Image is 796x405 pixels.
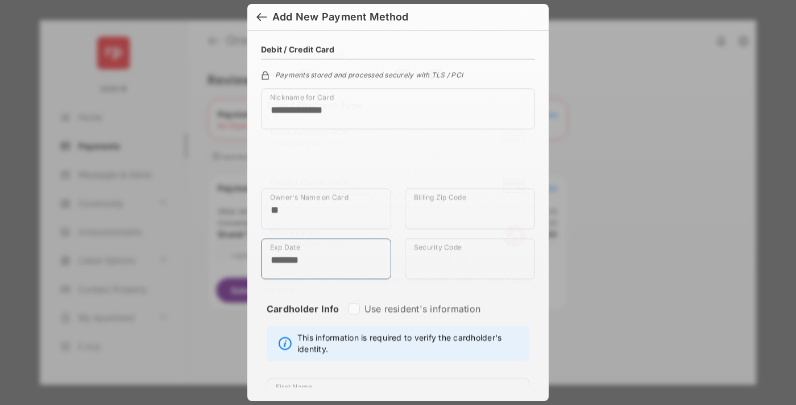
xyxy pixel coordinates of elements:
label: Use resident's information [364,303,480,315]
span: This information is required to verify the cardholder's identity. [297,332,523,355]
div: Payments stored and processed securely with TLS / PCI [261,69,535,80]
strong: Cardholder Info [267,303,339,335]
iframe: Credit card field [261,139,535,189]
h4: Debit / Credit Card [261,45,335,55]
div: Add New Payment Method [272,11,408,23]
